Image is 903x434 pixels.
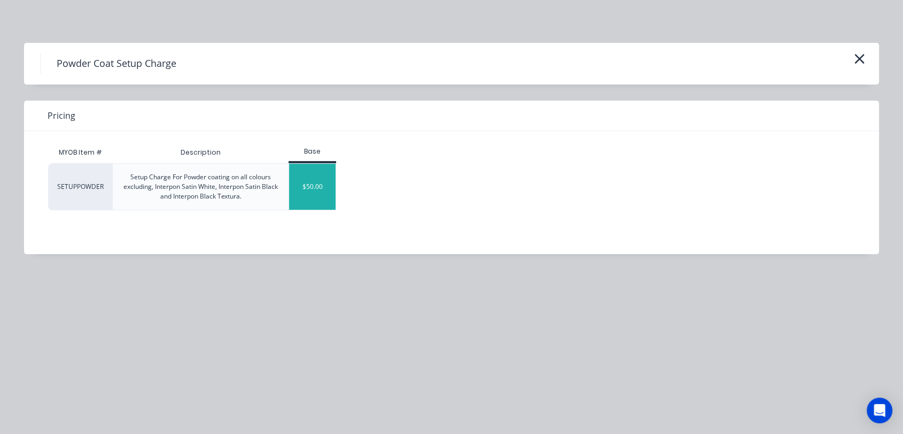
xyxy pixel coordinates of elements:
div: Description [172,139,229,166]
div: Base [289,147,336,156]
div: MYOB Item # [48,142,112,163]
div: Open Intercom Messenger [867,398,892,423]
span: Pricing [48,109,75,122]
div: $50.00 [289,164,336,210]
div: SETUPPOWDER [48,163,112,210]
h4: Powder Coat Setup Charge [40,54,192,74]
div: Setup Charge For Powder coating on all colours excluding, Interpon Satin White, Interpon Satin Bl... [121,172,280,201]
